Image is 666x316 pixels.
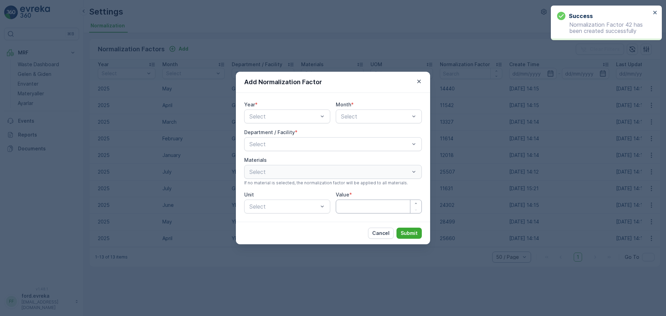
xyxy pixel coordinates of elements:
h3: Success [569,12,593,20]
p: Submit [401,230,418,237]
p: Select [249,202,318,211]
p: Select [249,112,318,121]
label: Value [336,192,349,197]
p: Cancel [372,230,390,237]
label: Department / Facility [244,129,295,135]
p: Add Normalization Factor [244,77,322,87]
button: Cancel [368,228,394,239]
span: If no material is selected, the normalization factor will be applied to all materials. [244,180,408,186]
label: Materials [244,157,267,163]
p: Normalization Factor 42 has been created successfully [557,21,651,34]
p: Select [249,140,410,148]
p: Select [341,112,410,121]
label: Year [244,102,255,107]
label: Month [336,102,351,107]
label: Unit [244,192,254,197]
button: close [653,10,658,16]
button: Submit [396,228,422,239]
